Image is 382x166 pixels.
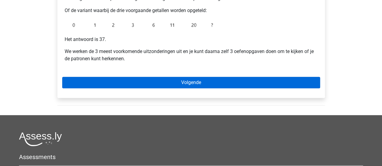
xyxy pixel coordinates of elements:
h5: Assessments [19,153,363,161]
img: Assessly logo [19,132,62,146]
a: Volgende [62,77,320,88]
p: Het antwoord is 37. [65,36,318,43]
p: We werken de 3 meest voorkomende uitzonderingen uit en je kunt daarna zelf 3 oefenopgaven doen om... [65,48,318,62]
p: Of de variant waarbij de drie voorgaande getallen worden opgeteld: [65,7,318,14]
img: Exceptions_intro_2.png [65,19,216,31]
